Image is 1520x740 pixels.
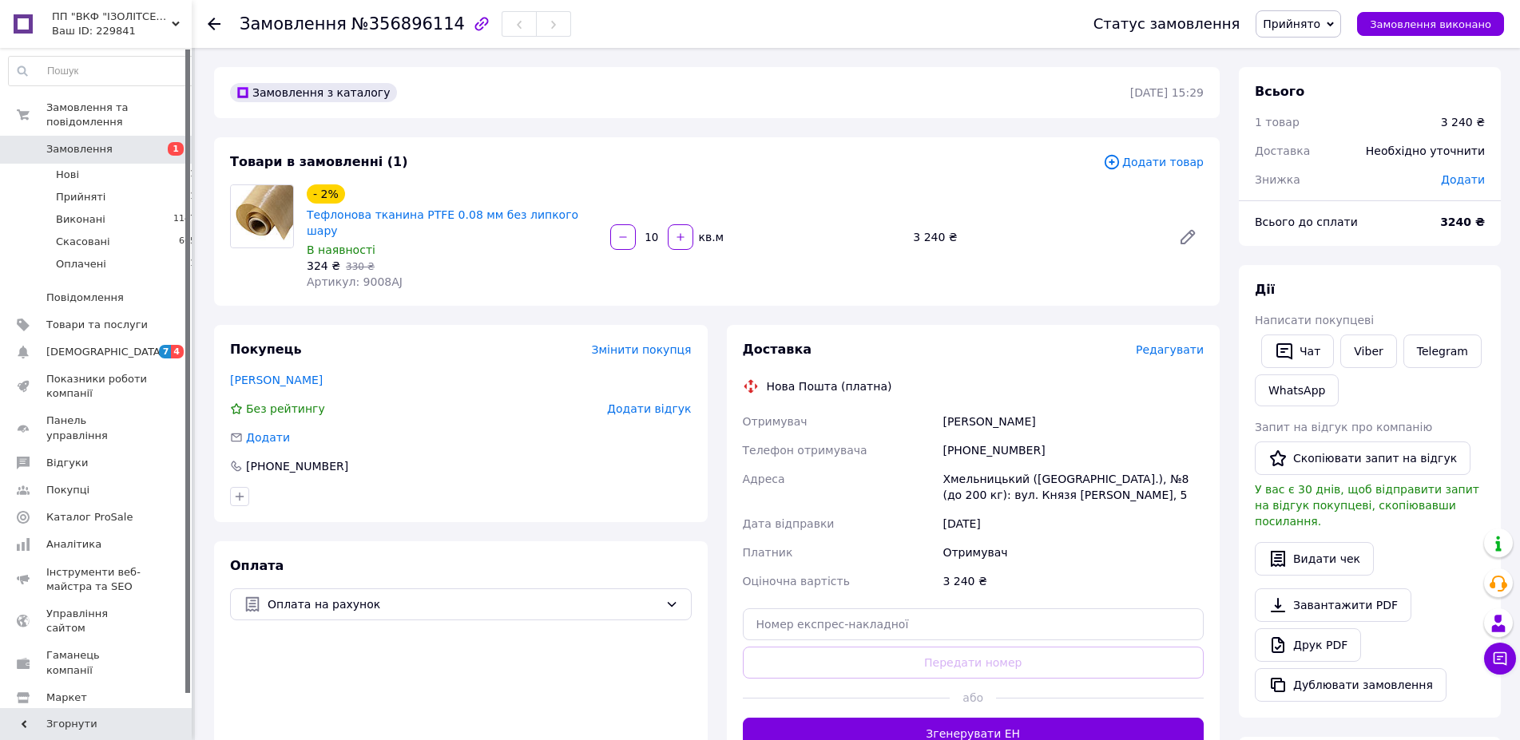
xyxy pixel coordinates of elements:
div: кв.м [695,229,726,245]
div: [PHONE_NUMBER] [244,458,350,474]
div: Хмельницький ([GEOGRAPHIC_DATA].), №8 (до 200 кг): вул. Князя [PERSON_NAME], 5 [939,465,1207,509]
div: [PHONE_NUMBER] [939,436,1207,465]
div: Нова Пошта (платна) [763,378,896,394]
span: Додати [246,431,290,444]
span: Покупець [230,342,302,357]
span: 1 [190,257,196,271]
span: Повідомлення [46,291,124,305]
a: WhatsApp [1255,374,1339,406]
span: 324 ₴ [307,259,340,272]
span: ПП "ВКФ "ІЗОЛІТСЕРВІС" (ЄДРПОУ 31202038) [52,10,172,24]
span: Додати відгук [607,402,691,415]
span: Додати товар [1103,153,1204,171]
span: Змінити покупця [592,343,692,356]
span: 1 товар [1255,116,1300,129]
span: Замовлення та повідомлення [46,101,192,129]
span: Оціночна вартість [743,575,850,588]
span: Замовлення [46,142,113,156]
span: або [950,690,996,706]
span: Отримувач [743,415,808,428]
a: Viber [1340,334,1396,368]
div: 3 240 ₴ [1441,114,1485,130]
span: Дії [1255,282,1275,297]
a: Редагувати [1172,221,1204,253]
span: Запит на відгук про компанію [1255,421,1432,433]
span: Знижка [1255,173,1300,186]
a: Друк PDF [1255,628,1361,662]
span: 330 ₴ [346,261,375,272]
span: Доставка [1255,144,1310,157]
span: Інструменти веб-майстра та SEO [46,565,148,594]
span: Прийняті [56,190,105,204]
div: Отримувач [939,538,1207,567]
span: Замовлення виконано [1370,18,1491,30]
div: 3 240 ₴ [939,567,1207,596]
div: Необхідно уточнити [1356,133,1494,168]
span: 665 [179,235,196,249]
time: [DATE] 15:29 [1130,86,1204,99]
span: №356896114 [351,14,465,34]
button: Чат з покупцем [1484,643,1516,675]
span: Скасовані [56,235,110,249]
span: [DEMOGRAPHIC_DATA] [46,345,165,359]
div: [PERSON_NAME] [939,407,1207,436]
b: 3240 ₴ [1440,216,1485,228]
div: Статус замовлення [1093,16,1240,32]
a: Telegram [1403,334,1482,368]
button: Дублювати замовлення [1255,668,1447,702]
span: Гаманець компанії [46,648,148,677]
span: Додати [1441,173,1485,186]
span: Оплачені [56,257,106,271]
div: Замовлення з каталогу [230,83,397,102]
span: Товари та послуги [46,318,148,332]
span: Прийнято [1263,18,1320,30]
button: Чат [1261,334,1334,368]
span: Каталог ProSale [46,510,133,524]
span: Виконані [56,212,105,227]
div: 3 240 ₴ [907,226,1165,248]
span: Платник [743,546,793,559]
span: Відгуки [46,456,88,470]
a: [PERSON_NAME] [230,374,323,386]
button: Скопіювати запит на відгук [1255,441,1470,475]
span: Замовлення [240,14,347,34]
div: Повернутися назад [208,16,220,32]
button: Замовлення виконано [1357,12,1504,36]
span: Адреса [743,473,785,485]
a: Тефлонова тканина PTFE 0.08 мм без липкого шару [307,208,578,237]
span: Написати покупцеві [1255,314,1374,326]
span: 1147 [173,212,196,227]
span: Редагувати [1136,343,1204,356]
a: Завантажити PDF [1255,588,1411,622]
span: В наявності [307,243,375,256]
img: Тефлонова тканина PTFE 0.08 мм без липкого шару [231,185,293,247]
span: У вас є 30 днів, щоб відправити запит на відгук покупцеві, скопіювавши посилання. [1255,483,1479,528]
span: Артикул: 9008AJ [307,275,403,288]
div: Ваш ID: 229841 [52,24,192,38]
span: Дата відправки [743,517,835,530]
button: Видати чек [1255,542,1374,576]
span: Телефон отримувача [743,444,867,457]
span: 1 [168,142,184,156]
span: Нові [56,168,79,182]
span: Оплата [230,558,284,573]
span: Показники роботи компанії [46,372,148,401]
span: 4 [171,345,184,358]
div: [DATE] [939,509,1207,538]
span: Доставка [743,342,812,357]
span: Покупці [46,483,89,497]
span: 7 [159,345,172,358]
span: Без рейтингу [246,402,325,415]
span: 1 [190,168,196,182]
span: Маркет [46,691,87,705]
span: Аналітика [46,537,101,552]
span: Всього до сплати [1255,216,1358,228]
span: Всього [1255,84,1304,99]
input: Номер експрес-накладної [743,608,1204,640]
span: 1 [190,190,196,204]
span: Оплата на рахунок [268,596,659,613]
span: Товари в замовленні (1) [230,154,408,169]
span: Управління сайтом [46,607,148,635]
div: - 2% [307,184,345,204]
input: Пошук [9,57,196,85]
